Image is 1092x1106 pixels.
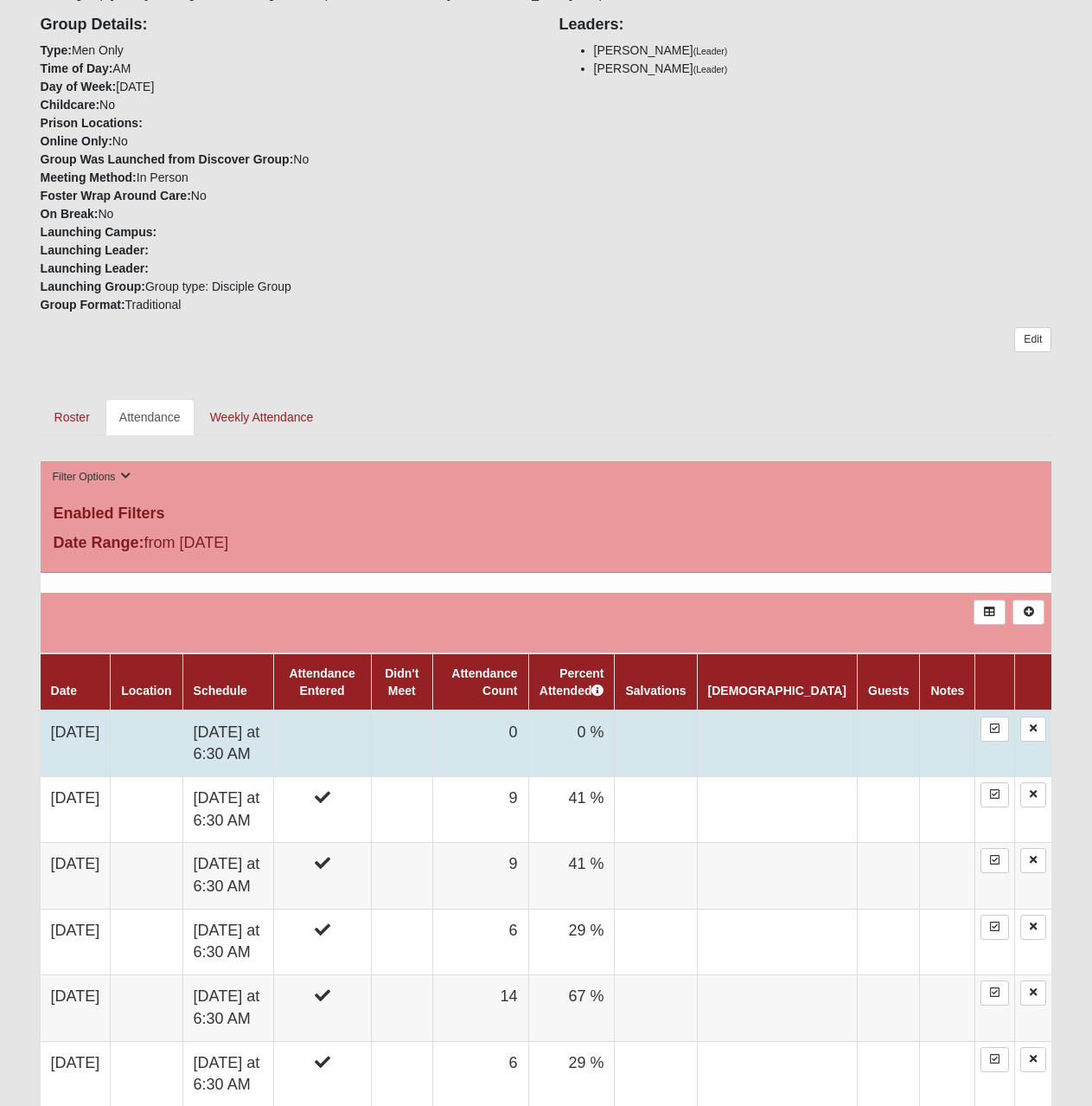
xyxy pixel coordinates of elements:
[1014,327,1051,352] a: Edit
[528,776,615,842] td: 41 %
[54,505,1039,524] h4: Enabled Filters
[1020,981,1046,1006] a: Delete
[41,776,111,842] td: [DATE]
[41,975,111,1041] td: [DATE]
[41,261,149,275] strong: Launching Leader:
[41,116,143,130] strong: Prison Locations:
[1020,717,1046,742] a: Delete
[433,776,528,842] td: 9
[289,666,354,698] a: Attendance Entered
[980,1047,1009,1072] a: Enter Attendance
[41,207,99,221] strong: On Break:
[41,98,99,112] strong: Childcare:
[41,43,72,57] strong: Type:
[930,684,964,698] a: Notes
[41,298,125,312] strong: Group Format:
[858,653,920,711] th: Guests
[433,975,528,1041] td: 14
[1020,1047,1046,1072] a: Delete
[528,975,615,1041] td: 67 %
[697,653,857,711] th: [DEMOGRAPHIC_DATA]
[41,225,157,239] strong: Launching Campus:
[974,600,1006,625] a: Export to Excel
[182,776,273,842] td: [DATE] at 6:30 AM
[1020,782,1046,807] a: Delete
[433,711,528,777] td: 0
[980,915,1009,940] a: Enter Attendance
[385,666,418,698] a: Didn't Meet
[194,684,247,698] a: Schedule
[41,61,113,75] strong: Time of Day:
[41,531,378,559] div: from [DATE]
[980,782,1009,807] a: Enter Attendance
[693,64,728,74] small: (Leader)
[540,666,604,698] a: Percent Attended
[41,843,111,909] td: [DATE]
[41,399,104,435] a: Roster
[182,843,273,909] td: [DATE] at 6:30 AM
[433,909,528,974] td: 6
[41,152,294,166] strong: Group Was Launched from Discover Group:
[693,46,728,56] small: (Leader)
[528,711,615,777] td: 0 %
[451,666,517,698] a: Attendance Count
[41,170,137,184] strong: Meeting Method:
[594,60,1052,78] li: [PERSON_NAME]
[54,531,144,555] label: Date Range:
[528,909,615,974] td: 29 %
[980,717,1009,742] a: Enter Attendance
[41,243,149,257] strong: Launching Leader:
[1012,600,1044,625] a: Alt+N
[48,468,137,486] button: Filter Options
[41,16,533,35] h4: Group Details:
[980,848,1009,873] a: Enter Attendance
[615,653,697,711] th: Salvations
[1020,848,1046,873] a: Delete
[41,189,191,203] strong: Foster Wrap Around Care:
[105,399,195,435] a: Attendance
[528,843,615,909] td: 41 %
[559,16,1052,35] h4: Leaders:
[41,909,111,974] td: [DATE]
[594,42,1052,60] li: [PERSON_NAME]
[182,909,273,974] td: [DATE] at 6:30 AM
[41,80,117,93] strong: Day of Week:
[28,3,546,314] div: Men Only AM [DATE] No No No In Person No No Group type: Disciple Group Traditional
[433,843,528,909] td: 9
[182,975,273,1041] td: [DATE] at 6:30 AM
[196,399,328,435] a: Weekly Attendance
[41,280,145,293] strong: Launching Group:
[1020,915,1046,940] a: Delete
[41,711,111,777] td: [DATE]
[182,711,273,777] td: [DATE] at 6:30 AM
[980,981,1009,1006] a: Enter Attendance
[121,684,171,698] a: Location
[51,684,77,698] a: Date
[41,134,112,148] strong: Online Only:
